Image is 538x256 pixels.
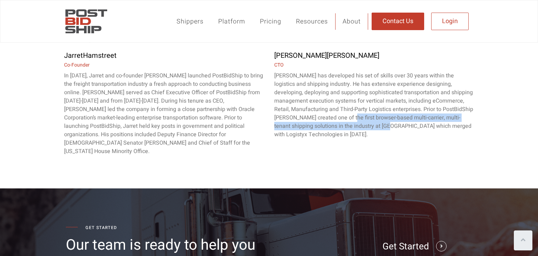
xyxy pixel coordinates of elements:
[169,13,211,30] a: Shippers
[372,13,424,30] a: Contact Us
[211,13,253,30] a: Platform
[431,13,469,30] a: Login
[64,71,264,155] p: In [DATE], Jarret and co-founder [PERSON_NAME] launched PostBidShip to bring the freight transpor...
[289,13,335,30] a: Resources
[274,61,284,69] span: CTO
[253,13,289,30] a: Pricing
[274,71,474,139] p: [PERSON_NAME] has developed his set of skills over 30 years within the logistics and shipping ind...
[64,61,90,69] span: Co-Founder
[85,224,301,231] p: get started
[62,6,110,37] img: PostBidShip
[274,50,327,61] span: [PERSON_NAME]
[308,240,429,254] p: get started
[382,18,413,25] span: Contact Us
[64,50,83,61] span: Jarret
[327,50,379,61] span: [PERSON_NAME]
[442,18,458,25] span: Login
[335,13,368,30] a: About
[83,50,117,61] span: Hamstreet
